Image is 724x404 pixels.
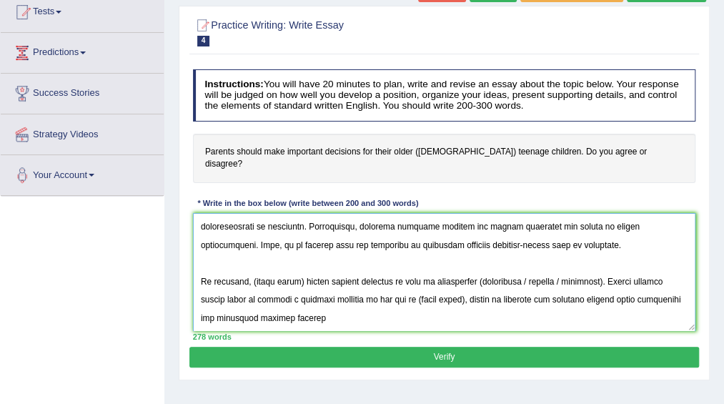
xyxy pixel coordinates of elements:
[1,114,164,150] a: Strategy Videos
[204,79,263,89] b: Instructions:
[193,69,696,121] h4: You will have 20 minutes to plan, write and revise an essay about the topic below. Your response ...
[193,331,696,343] div: 278 words
[193,198,423,210] div: * Write in the box below (write between 200 and 300 words)
[193,16,505,46] h2: Practice Writing: Write Essay
[197,36,210,46] span: 4
[1,155,164,191] a: Your Account
[1,33,164,69] a: Predictions
[193,134,696,183] h4: Parents should make important decisions for their older ([DEMOGRAPHIC_DATA]) teenage children. Do...
[1,74,164,109] a: Success Stories
[189,347,698,368] button: Verify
